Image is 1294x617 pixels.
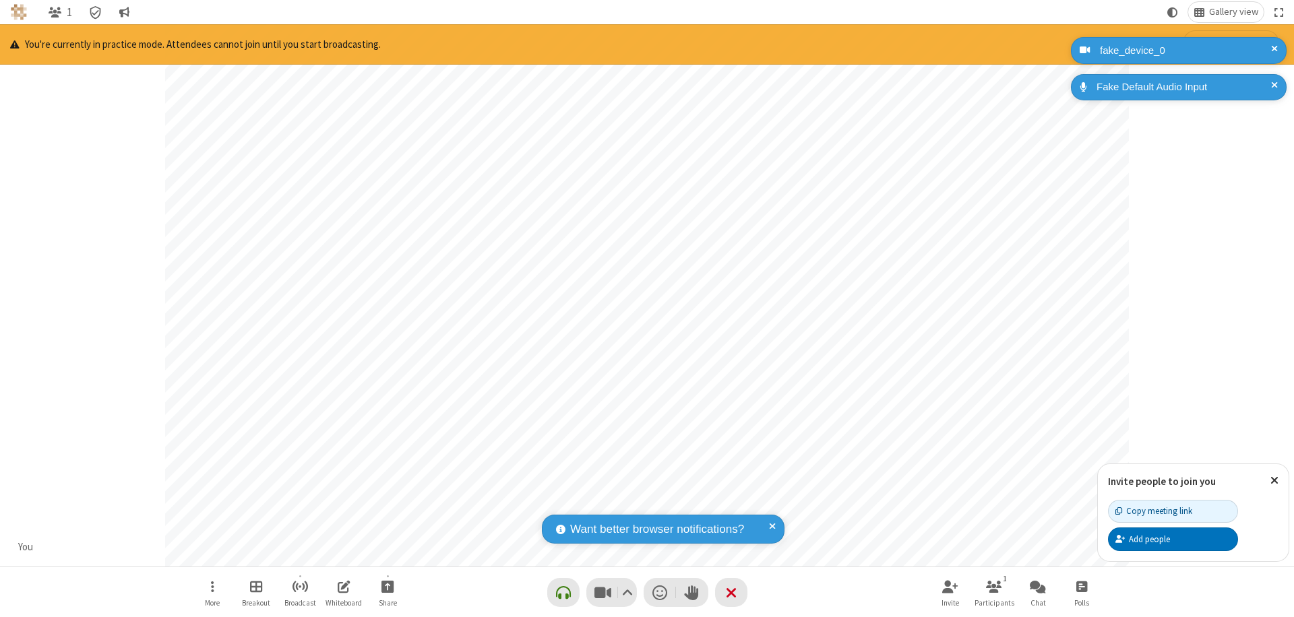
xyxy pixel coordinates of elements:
span: 1 [67,6,72,19]
span: Broadcast [284,599,316,607]
button: Open chat [1018,573,1058,612]
button: Start broadcasting [1183,30,1279,59]
button: Invite participants (⌘+Shift+I) [930,573,970,612]
button: End or leave meeting [715,578,747,607]
button: Connect your audio [547,578,580,607]
button: Send a reaction [644,578,676,607]
button: Start broadcast [280,573,320,612]
button: Video setting [618,578,636,607]
span: Breakout [242,599,270,607]
span: Polls [1074,599,1089,607]
span: Chat [1030,599,1046,607]
div: fake_device_0 [1095,43,1276,59]
button: Copy meeting link [1108,500,1238,523]
img: QA Selenium DO NOT DELETE OR CHANGE [11,4,27,20]
span: Whiteboard [326,599,362,607]
button: Using system theme [1162,2,1183,22]
button: Change layout [1188,2,1264,22]
div: Copy meeting link [1115,505,1192,517]
div: 1 [999,573,1011,585]
button: Manage Breakout Rooms [236,573,276,612]
button: Open poll [1061,573,1102,612]
div: Meeting details Encryption enabled [83,2,109,22]
div: Fake Default Audio Input [1092,79,1276,95]
button: Conversation [113,2,135,22]
span: Share [379,599,397,607]
button: Close popover [1260,464,1289,497]
button: Open participant list [42,2,78,22]
button: Open shared whiteboard [323,573,364,612]
span: More [205,599,220,607]
span: Invite [942,599,959,607]
span: Participants [975,599,1014,607]
p: You're currently in practice mode. Attendees cannot join until you start broadcasting. [10,37,381,53]
button: Add people [1108,527,1238,550]
button: Fullscreen [1269,2,1289,22]
button: Stop video (⌘+Shift+V) [586,578,637,607]
button: Open participant list [974,573,1014,612]
button: Raise hand [676,578,708,607]
button: Open menu [192,573,233,612]
label: Invite people to join you [1108,475,1216,488]
span: Gallery view [1209,7,1258,18]
button: Start sharing [367,573,408,612]
div: You [13,540,38,555]
span: Want better browser notifications? [570,521,744,538]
